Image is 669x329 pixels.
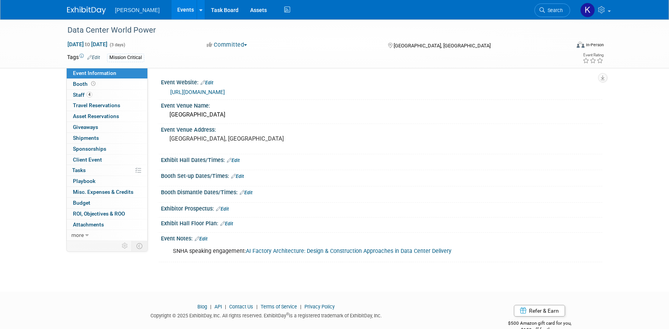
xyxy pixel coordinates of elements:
[73,178,95,184] span: Playbook
[168,244,517,259] div: SNHA speaking engagement:
[161,100,602,110] div: Event Venue Name:
[67,155,147,165] a: Client Event
[223,304,228,310] span: |
[67,79,147,89] a: Booth
[67,100,147,111] a: Travel Reservations
[73,92,92,98] span: Staff
[107,54,144,62] div: Mission Critical
[131,241,147,251] td: Toggle Event Tabs
[72,167,86,173] span: Tasks
[586,42,604,48] div: In-Person
[73,221,104,228] span: Attachments
[545,7,563,13] span: Search
[161,124,602,134] div: Event Venue Address:
[240,190,252,195] a: Edit
[73,102,120,108] span: Travel Reservations
[67,68,147,78] a: Event Information
[67,41,108,48] span: [DATE] [DATE]
[220,221,233,226] a: Edit
[261,304,297,310] a: Terms of Service
[118,241,132,251] td: Personalize Event Tab Strip
[67,7,106,14] img: ExhibitDay
[67,198,147,208] a: Budget
[67,90,147,100] a: Staff4
[67,187,147,197] a: Misc. Expenses & Credits
[71,232,84,238] span: more
[161,233,602,243] div: Event Notes:
[208,304,213,310] span: |
[67,209,147,219] a: ROI, Objectives & ROO
[67,230,147,240] a: more
[254,304,259,310] span: |
[67,144,147,154] a: Sponsorships
[67,176,147,186] a: Playbook
[161,77,602,87] div: Event Website:
[73,81,97,87] span: Booth
[195,236,207,242] a: Edit
[286,312,289,316] sup: ®
[67,165,147,176] a: Tasks
[73,157,102,163] span: Client Event
[161,170,602,180] div: Booth Set-up Dates/Times:
[73,113,119,119] span: Asset Reservations
[73,200,90,206] span: Budget
[86,92,92,97] span: 4
[67,219,147,230] a: Attachments
[298,304,303,310] span: |
[73,211,125,217] span: ROI, Objectives & ROO
[231,174,244,179] a: Edit
[170,89,225,95] a: [URL][DOMAIN_NAME]
[394,43,491,49] span: [GEOGRAPHIC_DATA], [GEOGRAPHIC_DATA]
[583,53,603,57] div: Event Rating
[90,81,97,87] span: Booth not reserved yet
[161,218,602,228] div: Exhibit Hall Floor Plan:
[229,304,253,310] a: Contact Us
[214,304,222,310] a: API
[67,53,100,62] td: Tags
[73,124,98,130] span: Giveaways
[577,42,584,48] img: Format-Inperson.png
[514,305,565,317] a: Refer & Earn
[246,248,451,254] a: AI Factory Architecture: Design & Construction Approaches in Data Center Delivery
[65,23,558,37] div: Data Center World Power
[524,40,604,52] div: Event Format
[67,133,147,143] a: Shipments
[161,154,602,164] div: Exhibit Hall Dates/Times:
[216,206,229,212] a: Edit
[84,41,91,47] span: to
[580,3,595,17] img: Kim Hansen
[73,135,99,141] span: Shipments
[73,189,133,195] span: Misc. Expenses & Credits
[534,3,570,17] a: Search
[67,310,466,319] div: Copyright © 2025 ExhibitDay, Inc. All rights reserved. ExhibitDay is a registered trademark of Ex...
[201,80,213,85] a: Edit
[167,109,596,121] div: [GEOGRAPHIC_DATA]
[87,55,100,60] a: Edit
[197,304,207,310] a: Blog
[67,111,147,122] a: Asset Reservations
[73,146,106,152] span: Sponsorships
[161,186,602,197] div: Booth Dismantle Dates/Times:
[109,42,125,47] span: (3 days)
[304,304,335,310] a: Privacy Policy
[73,70,116,76] span: Event Information
[204,41,250,49] button: Committed
[115,7,160,13] span: [PERSON_NAME]
[227,158,240,163] a: Edit
[67,122,147,132] a: Giveaways
[161,203,602,213] div: Exhibitor Prospectus:
[169,135,336,142] pre: [GEOGRAPHIC_DATA], [GEOGRAPHIC_DATA]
